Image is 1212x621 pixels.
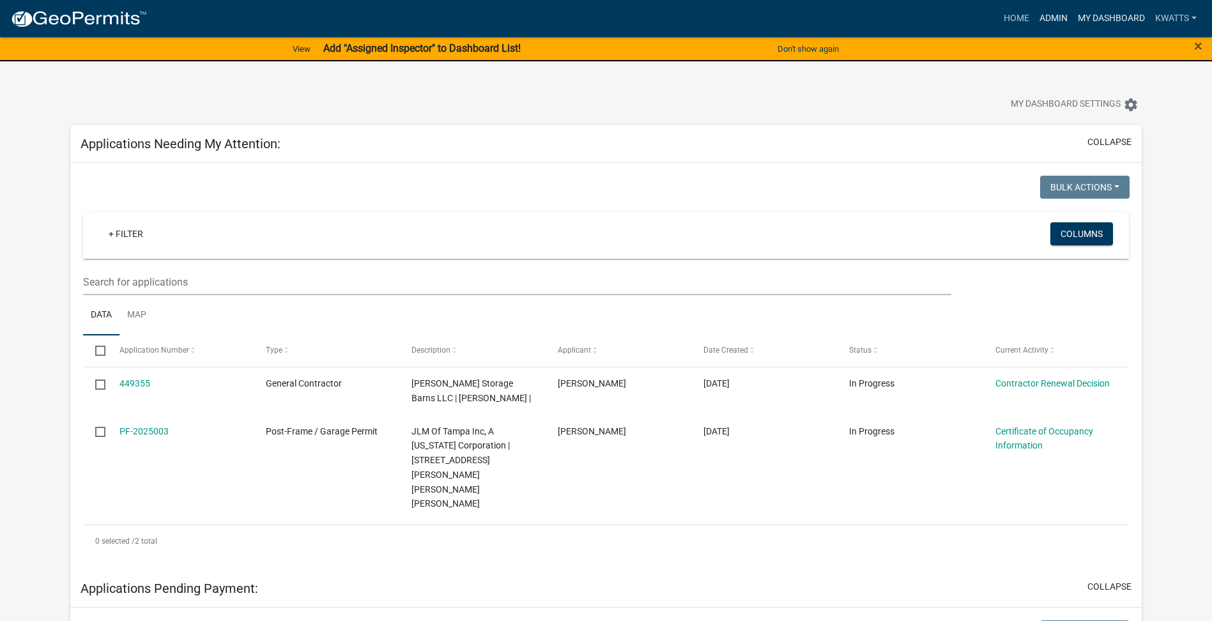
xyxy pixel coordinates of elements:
a: Home [999,6,1034,31]
datatable-header-cell: Status [837,335,983,366]
datatable-header-cell: Applicant [545,335,691,366]
h5: Applications Needing My Attention: [81,136,280,151]
span: My Dashboard Settings [1011,97,1121,112]
span: Raber Storage Barns LLC | Marvin Raber | [411,378,531,403]
a: Map [119,295,154,336]
a: Kwatts [1150,6,1202,31]
span: In Progress [849,378,894,388]
datatable-header-cell: Application Number [107,335,253,366]
span: Marvin Raber [558,378,626,388]
span: Applicant [558,346,591,355]
datatable-header-cell: Description [399,335,545,366]
datatable-header-cell: Date Created [691,335,837,366]
a: Admin [1034,6,1073,31]
span: JLM Of Tampa Inc, A Florida Corporation | 19175 N. Dale Mabry Hwy, Lutz [411,426,510,509]
button: Columns [1050,222,1113,245]
button: Bulk Actions [1040,176,1130,199]
a: Contractor Renewal Decision [995,378,1110,388]
span: General Contractor [266,378,342,388]
a: Certificate of Occupancy Information [995,426,1093,451]
button: Don't show again [772,38,844,59]
button: Close [1194,38,1202,54]
a: View [288,38,316,59]
span: Date Created [703,346,748,355]
strong: Add "Assigned Inspector" to Dashboard List! [323,42,521,54]
span: 07/14/2025 [703,378,730,388]
div: collapse [70,163,1142,570]
span: Description [411,346,450,355]
h5: Applications Pending Payment: [81,581,258,596]
button: collapse [1087,135,1131,149]
a: Data [83,295,119,336]
input: Search for applications [83,269,951,295]
span: 01/16/2025 [703,426,730,436]
a: PF-2025003 [119,426,169,436]
a: 449355 [119,378,150,388]
div: 2 total [83,525,1129,557]
span: Post-Frame / Garage Permit [266,426,378,436]
span: Status [849,346,871,355]
span: Larry Boston [558,426,626,436]
span: × [1194,37,1202,55]
span: Application Number [119,346,189,355]
span: Current Activity [995,346,1048,355]
a: + Filter [98,222,153,245]
a: My Dashboard [1073,6,1150,31]
button: collapse [1087,580,1131,594]
datatable-header-cell: Current Activity [983,335,1128,366]
span: In Progress [849,426,894,436]
span: 0 selected / [95,537,135,546]
datatable-header-cell: Select [83,335,107,366]
i: settings [1123,97,1139,112]
button: My Dashboard Settingssettings [1001,92,1149,117]
datatable-header-cell: Type [254,335,399,366]
span: Type [266,346,282,355]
